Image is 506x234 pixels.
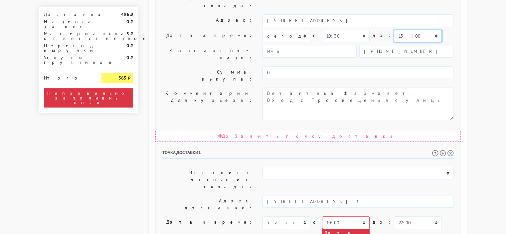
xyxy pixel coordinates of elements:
[359,45,453,58] input: Телефон
[126,55,129,61] strong: 0
[162,150,454,159] h6: Точка доставки
[121,11,129,17] strong: 496
[126,19,129,25] strong: 0
[39,12,97,17] div: Доставка
[39,43,97,53] div: Перевод выручки
[118,75,126,81] strong: 565
[372,216,391,228] label: до:
[157,45,258,64] label: Контактное лицо:
[313,216,319,228] label: c:
[155,131,461,142] div: Добавить точку доставки
[157,167,258,192] label: Вставить данные из склада:
[39,55,97,65] div: Услуги грузчиков
[157,88,258,120] label: Комментарий для курьера:
[157,14,258,27] label: Адрес:
[39,19,97,29] div: Наценка за вес
[157,30,258,42] label: Дата и время:
[198,149,201,155] span: 1
[372,30,391,41] label: до:
[44,73,92,80] div: Итого
[313,30,319,41] label: c:
[44,88,133,108] div: Неправильно заполнены поля
[126,31,129,37] strong: 5
[39,31,97,41] div: Материальная ответственность
[157,195,258,214] label: Адрес доставки:
[126,43,129,49] strong: 0
[262,88,453,120] textarea: Ветаптека Фармавет. Вход с Просвещения с улицы
[262,45,357,58] input: Имя
[157,66,258,85] label: Сумма выкупа:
